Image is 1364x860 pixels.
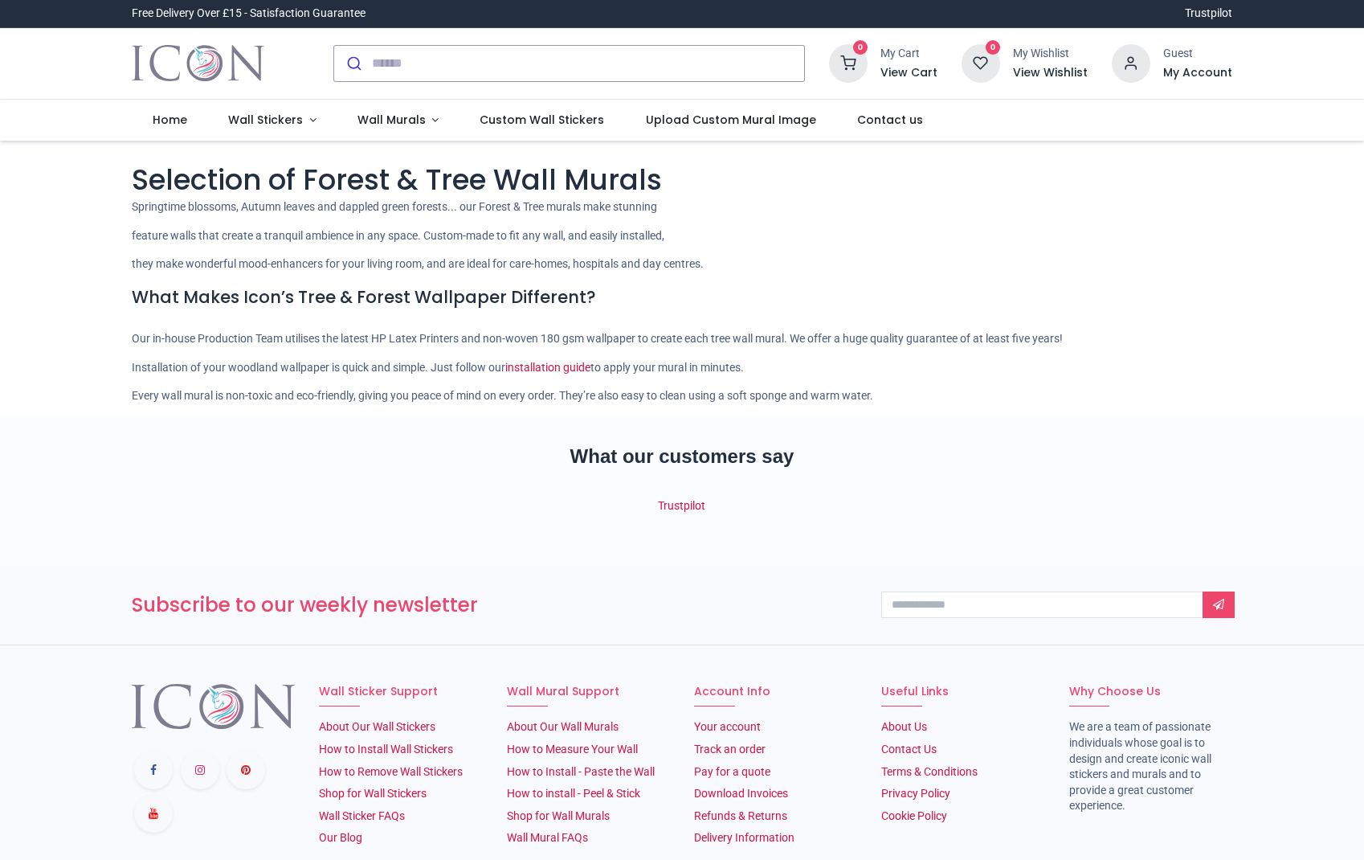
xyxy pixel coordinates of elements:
a: Wall Mural FAQs [507,831,588,844]
div: My Cart [880,46,937,62]
p: Springtime blossoms, Autumn leaves and dappled green forests... our Forest & Tree murals make stu... [132,199,1232,215]
div: Guest [1163,46,1232,62]
a: View Cart [880,65,937,81]
a: Track an order [694,743,766,756]
h6: Wall Mural Support [507,684,670,700]
img: Icon Wall Stickers [132,41,264,86]
a: About Us​ [881,720,927,733]
a: Shop for Wall Murals [507,809,610,822]
a: Delivery Information [694,831,794,844]
a: Trustpilot [658,499,705,512]
a: How to Measure Your Wall [507,743,638,756]
h1: Selection of Forest & Tree Wall Murals [132,160,1232,199]
a: How to Install - Paste the Wall [507,765,655,778]
a: Wall Murals [337,100,459,141]
p: Installation of your woodland wallpaper is quick and simple. Just follow our to apply your mural ... [132,360,1232,376]
a: Privacy Policy [881,787,950,800]
li: We are a team of passionate individuals whose goal is to design and create iconic wall stickers a... [1069,719,1232,814]
h3: Subscribe to our weekly newsletter [132,592,857,619]
a: About Our Wall Stickers [319,720,435,733]
a: My Account [1163,65,1232,81]
span: Home [153,112,187,128]
a: Wall Sticker FAQs [319,809,405,822]
span: Custom Wall Stickers [480,112,604,128]
h6: Wall Sticker Support [319,684,482,700]
a: 0 [829,55,868,68]
sup: 0 [986,40,1001,55]
a: How to install - Peel & Stick [507,787,640,800]
h6: Account Info [694,684,857,700]
a: Your account [694,720,761,733]
a: Contact Us [881,743,937,756]
a: View Wishlist [1013,65,1088,81]
div: Free Delivery Over £15 - Satisfaction Guarantee [132,6,366,22]
span: Wall Stickers [228,112,303,128]
a: How to Install Wall Stickers [319,743,453,756]
p: they make wonderful mood-enhancers for your living room, and are ideal for care-homes, hospitals ... [132,256,1232,272]
span: Upload Custom Mural Image [646,112,816,128]
a: Our Blog [319,831,362,844]
h4: What Makes Icon’s Tree & Forest Wallpaper Different? [132,285,1232,309]
p: feature walls that create a tranquil ambience in any space. Custom-made to fit any wall, and easi... [132,228,1232,244]
span: Wall Murals [357,112,426,128]
a: Logo of Icon Wall Stickers [132,41,264,86]
h6: Why Choose Us [1069,684,1232,700]
a: 0 [962,55,1000,68]
sup: 0 [853,40,868,55]
a: Trustpilot [1185,6,1232,22]
div: My Wishlist [1013,46,1088,62]
a: Refunds & Returns [694,809,787,822]
a: About Our Wall Murals [507,720,619,733]
span: Contact us [857,112,923,128]
a: Cookie Policy [881,809,947,822]
a: Wall Stickers [207,100,337,141]
h6: Useful Links [881,684,1044,700]
a: Terms & Conditions [881,765,978,778]
a: Shop for Wall Stickers [319,787,427,800]
a: How to Remove Wall Stickers [319,765,463,778]
a: installation guide [505,361,590,374]
a: Download Invoices [694,787,788,800]
p: Our in-house Production Team utilises the latest HP Latex Printers and non-woven 180 gsm wallpape... [132,331,1232,347]
h2: What our customers say [132,443,1232,470]
a: Pay for a quote [694,765,770,778]
button: Submit [334,46,372,81]
p: Every wall mural is non-toxic and eco-friendly, giving you peace of mind on every order. They’re ... [132,388,1232,404]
